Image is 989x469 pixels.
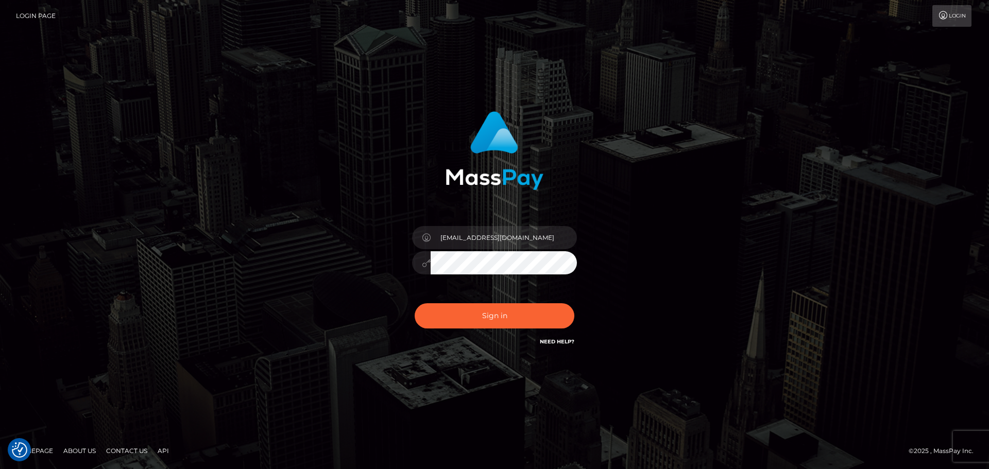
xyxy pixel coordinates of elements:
[11,443,57,459] a: Homepage
[932,5,971,27] a: Login
[12,442,27,458] img: Revisit consent button
[16,5,56,27] a: Login Page
[415,303,574,328] button: Sign in
[909,445,981,457] div: © 2025 , MassPay Inc.
[540,338,574,345] a: Need Help?
[431,226,577,249] input: Username...
[12,442,27,458] button: Consent Preferences
[59,443,100,459] a: About Us
[102,443,151,459] a: Contact Us
[154,443,173,459] a: API
[446,111,543,190] img: MassPay Login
